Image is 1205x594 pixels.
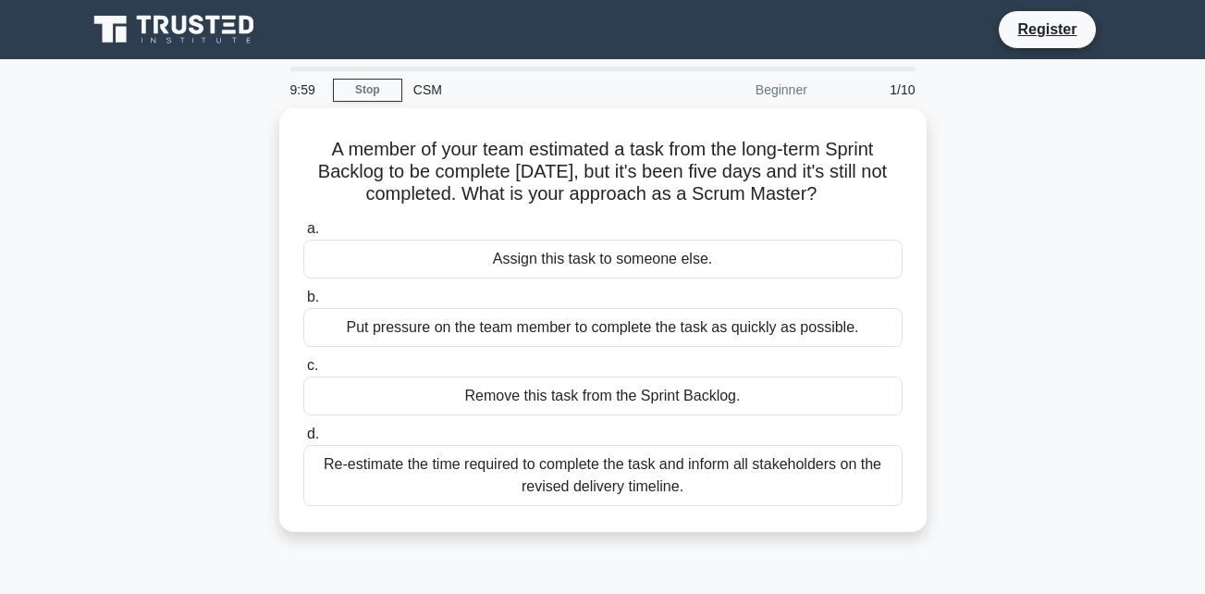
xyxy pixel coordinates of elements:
[307,426,319,441] span: d.
[307,289,319,304] span: b.
[303,445,903,506] div: Re-estimate the time required to complete the task and inform all stakeholders on the revised del...
[303,308,903,347] div: Put pressure on the team member to complete the task as quickly as possible.
[402,71,657,108] div: CSM
[307,357,318,373] span: c.
[1006,18,1088,41] a: Register
[303,240,903,278] div: Assign this task to someone else.
[307,220,319,236] span: a.
[657,71,818,108] div: Beginner
[818,71,927,108] div: 1/10
[279,71,333,108] div: 9:59
[333,79,402,102] a: Stop
[301,138,904,206] h5: A member of your team estimated a task from the long-term Sprint Backlog to be complete [DATE], b...
[303,377,903,415] div: Remove this task from the Sprint Backlog.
